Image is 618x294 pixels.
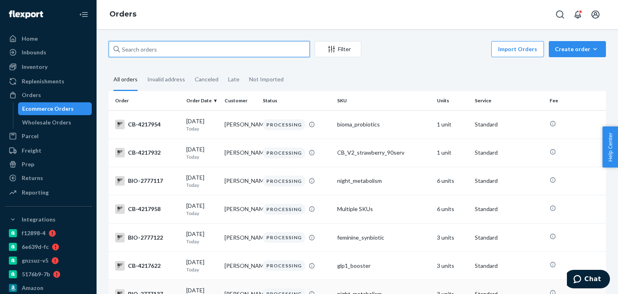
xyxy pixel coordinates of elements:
div: PROCESSING [263,260,305,271]
p: Standard [475,177,543,185]
div: CB-4217954 [115,120,180,129]
div: [DATE] [186,230,218,245]
td: 1 unit [434,110,472,139]
div: feminine_synbiotic [337,234,430,242]
td: Multiple SKUs [334,195,433,223]
a: Wholesale Orders [18,116,92,129]
button: Integrations [5,213,92,226]
a: 6e639d-fc [5,240,92,253]
input: Search orders [109,41,310,57]
div: [DATE] [186,145,218,160]
div: 5176b9-7b [22,270,50,278]
a: Parcel [5,130,92,143]
div: Returns [22,174,43,182]
button: Create order [549,41,606,57]
div: Filter [315,45,361,53]
th: Fee [546,91,606,110]
a: Orders [5,89,92,101]
button: Import Orders [491,41,544,57]
p: Standard [475,120,543,128]
div: f12898-4 [22,229,45,237]
div: Canceled [195,69,218,90]
button: Open account menu [587,6,604,23]
button: Filter [315,41,361,57]
p: Today [186,153,218,160]
a: Home [5,32,92,45]
div: Amazon [22,284,43,292]
td: 1 unit [434,139,472,167]
a: Inventory [5,60,92,73]
a: 5176b9-7b [5,268,92,281]
div: PROCESSING [263,119,305,130]
a: Prep [5,158,92,171]
p: Standard [475,234,543,242]
p: Today [186,238,218,245]
div: Replenishments [22,77,64,85]
div: Parcel [22,132,39,140]
div: [DATE] [186,117,218,132]
a: Orders [109,10,136,19]
p: Standard [475,149,543,157]
iframe: Opens a widget where you can chat to one of our agents [567,270,610,290]
div: night_metabolism [337,177,430,185]
div: gnzsuz-v5 [22,257,48,265]
div: [DATE] [186,202,218,217]
button: Close Navigation [76,6,92,23]
a: gnzsuz-v5 [5,254,92,267]
td: [PERSON_NAME] [221,139,260,167]
a: Replenishments [5,75,92,88]
button: Help Center [602,126,618,168]
td: [PERSON_NAME] [221,252,260,280]
a: f12898-4 [5,227,92,240]
div: Late [228,69,239,90]
div: Integrations [22,215,56,224]
div: Prep [22,160,34,168]
p: Today [186,210,218,217]
th: SKU [334,91,433,110]
th: Service [472,91,546,110]
div: Orders [22,91,41,99]
div: Reporting [22,188,49,197]
button: Open notifications [570,6,586,23]
a: Reporting [5,186,92,199]
p: Today [186,182,218,188]
div: CB_V2_strawberry_90serv [337,149,430,157]
div: CB-4217622 [115,261,180,271]
p: Today [186,125,218,132]
a: Returns [5,172,92,184]
p: Standard [475,205,543,213]
div: CB-4217932 [115,148,180,157]
div: Invalid address [147,69,185,90]
th: Order [109,91,183,110]
div: CB-4217958 [115,204,180,214]
td: 3 units [434,252,472,280]
div: Ecommerce Orders [22,105,74,113]
div: Not Imported [249,69,284,90]
td: [PERSON_NAME] [221,167,260,195]
a: Ecommerce Orders [18,102,92,115]
td: 3 units [434,224,472,252]
div: PROCESSING [263,232,305,243]
div: Inventory [22,63,47,71]
div: Wholesale Orders [22,118,71,126]
div: Inbounds [22,48,46,56]
button: Open Search Box [552,6,568,23]
div: BIO-2777122 [115,233,180,242]
div: Home [22,35,38,43]
div: All orders [113,69,138,91]
td: 6 units [434,195,472,223]
div: 6e639d-fc [22,243,49,251]
div: glp1_booster [337,262,430,270]
a: Inbounds [5,46,92,59]
th: Order Date [183,91,221,110]
p: Today [186,266,218,273]
th: Units [434,91,472,110]
td: [PERSON_NAME] [221,224,260,252]
ol: breadcrumbs [103,3,143,26]
div: Create order [555,45,600,53]
div: bioma_probiotics [337,120,430,128]
td: 6 units [434,167,472,195]
div: Customer [225,97,256,104]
